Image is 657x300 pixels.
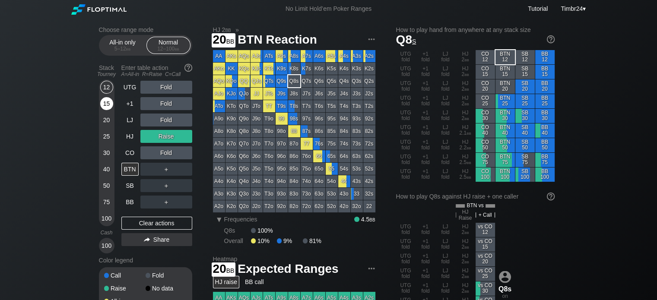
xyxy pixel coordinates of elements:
div: K9o [225,113,238,125]
span: HJ 2 [212,26,232,34]
div: 53s [351,163,363,175]
div: K8s [288,63,300,75]
div: UTG fold [396,109,416,123]
div: UTG fold [396,50,416,64]
div: K4o [225,175,238,187]
div: Q6s [313,75,325,87]
div: 82s [363,125,375,137]
div: BB [121,196,139,208]
span: bb [467,159,471,165]
div: T3s [351,100,363,112]
div: 15 [100,97,113,110]
div: CO 40 [476,123,495,138]
img: icon-avatar.b40e07d9.svg [499,271,511,283]
div: UTG fold [396,138,416,152]
div: HJ 2 [456,94,475,108]
div: Q2s [363,75,375,87]
div: BTN [121,163,139,176]
div: LJ fold [436,79,455,94]
div: 43o [338,188,350,200]
div: K9s [276,63,288,75]
div: J2s [363,88,375,100]
div: SB 25 [515,94,535,108]
div: 92s [363,113,375,125]
div: BB 30 [535,109,555,123]
div: +1 fold [416,79,435,94]
div: A3o [213,188,225,200]
h2: How to play hand from anywhere at any stack size [396,26,555,33]
div: Fold [146,272,187,278]
div: 98s [288,113,300,125]
div: All-in only [103,37,143,54]
div: 83s [351,125,363,137]
div: T8o [263,125,275,137]
div: J8o [251,125,263,137]
div: 85o [288,163,300,175]
div: ATs [263,50,275,62]
div: K2s [363,63,375,75]
div: 72s [363,138,375,150]
div: 54o [326,175,338,187]
span: bb [464,101,469,107]
div: T9o [263,113,275,125]
div: Tourney [95,71,118,77]
div: 65o [313,163,325,175]
div: T2s [363,100,375,112]
div: T5s [326,100,338,112]
div: Q8o [238,125,250,137]
div: SB 15 [515,65,535,79]
div: 99 [276,113,288,125]
div: AKs [225,50,238,62]
div: J8s [288,88,300,100]
div: 84o [288,175,300,187]
div: BTN 12 [495,50,515,64]
div: +1 fold [416,50,435,64]
div: CO 75 [476,153,495,167]
div: 63s [351,150,363,162]
div: LJ fold [436,153,455,167]
div: UTG fold [396,123,416,138]
div: Q6o [238,150,250,162]
div: 94o [276,175,288,187]
span: Q8 [396,33,416,46]
div: No Limit Hold’em Poker Ranges [273,5,384,14]
div: LJ [121,114,139,126]
div: 42s [363,175,375,187]
div: 97s [301,113,313,125]
div: 75s [326,138,338,150]
img: ellipsis.fd386fe8.svg [367,35,376,44]
div: A7o [213,138,225,150]
div: CO 30 [476,109,495,123]
div: A4o [213,175,225,187]
div: 93s [351,113,363,125]
div: AQo [213,75,225,87]
div: SB 30 [515,109,535,123]
div: CO 25 [476,94,495,108]
span: bb [175,46,179,52]
div: Fold [140,114,192,126]
div: KTs [263,63,275,75]
div: BTN 50 [495,138,515,152]
div: KJo [225,88,238,100]
div: HJ 2 [456,50,475,64]
div: ＋ [140,179,192,192]
div: ＋ [140,196,192,208]
div: T4o [263,175,275,187]
div: J4o [251,175,263,187]
div: Call [104,272,146,278]
div: 96s [313,113,325,125]
div: No data [146,285,187,291]
div: 93o [276,188,288,200]
div: 44 [338,175,350,187]
div: BB 40 [535,123,555,138]
div: +1 fold [416,94,435,108]
span: BTN Reaction [236,33,318,47]
div: CO 100 [476,167,495,182]
div: ＋ [140,163,192,176]
div: HJ 2 [456,79,475,94]
div: UTG fold [396,167,416,182]
div: BTN 30 [495,109,515,123]
div: 20 [100,114,113,126]
div: LJ fold [436,109,455,123]
div: 85s [326,125,338,137]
